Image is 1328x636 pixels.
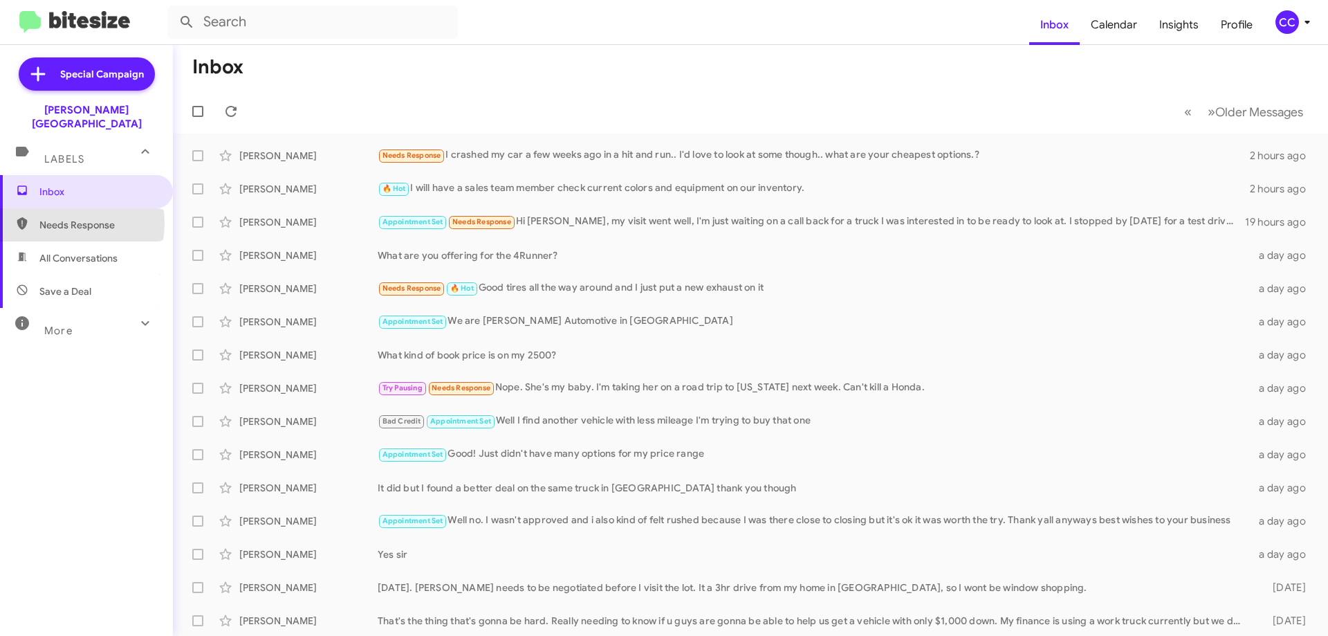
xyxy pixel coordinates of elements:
div: [PERSON_NAME] [239,381,378,395]
div: [PERSON_NAME] [239,581,378,594]
button: CC [1264,10,1313,34]
div: What are you offering for the 4Runner? [378,248,1251,262]
span: More [44,325,73,337]
div: That's the thing that's gonna be hard. Really needing to know if u guys are gonna be able to help... [378,614,1251,628]
nav: Page navigation example [1177,98,1311,126]
div: What kind of book price is on my 2500? [378,348,1251,362]
a: Insights [1148,5,1210,45]
div: a day ago [1251,381,1317,395]
span: « [1184,103,1192,120]
div: [PERSON_NAME] [239,315,378,329]
div: a day ago [1251,514,1317,528]
a: Special Campaign [19,57,155,91]
div: CC [1275,10,1299,34]
div: Yes sir [378,547,1251,561]
span: Labels [44,153,84,165]
div: [PERSON_NAME] [239,215,378,229]
span: » [1208,103,1215,120]
div: Well I find another vehicle with less mileage I'm trying to buy that one [378,413,1251,429]
div: a day ago [1251,547,1317,561]
div: a day ago [1251,415,1317,428]
span: Appointment Set [382,217,443,226]
div: 19 hours ago [1245,215,1317,229]
span: Needs Response [432,383,490,392]
div: [PERSON_NAME] [239,348,378,362]
div: a day ago [1251,315,1317,329]
div: Hi [PERSON_NAME], my visit went well, I'm just waiting on a call back for a truck I was intereste... [378,214,1245,230]
div: [PERSON_NAME] [239,282,378,296]
span: Older Messages [1215,105,1303,120]
div: [DATE]. [PERSON_NAME] needs to be negotiated before I visit the lot. It a 3hr drive from my home ... [378,581,1251,594]
a: Profile [1210,5,1264,45]
div: [PERSON_NAME] [239,547,378,561]
div: 2 hours ago [1250,149,1317,163]
h1: Inbox [192,56,243,78]
span: Bad Credit [382,417,421,426]
div: [PERSON_NAME] [239,514,378,528]
span: Inbox [39,185,157,199]
div: [PERSON_NAME] [239,614,378,628]
div: [PERSON_NAME] [239,182,378,196]
div: [PERSON_NAME] [239,415,378,428]
div: a day ago [1251,448,1317,462]
div: a day ago [1251,248,1317,262]
span: Needs Response [382,151,441,160]
div: It did but I found a better deal on the same truck in [GEOGRAPHIC_DATA] thank you though [378,481,1251,495]
div: Nope. She's my baby. I'm taking her on a road trip to [US_STATE] next week. Can't kill a Honda. [378,380,1251,396]
a: Inbox [1029,5,1080,45]
span: Appointment Set [382,317,443,326]
span: Try Pausing [382,383,423,392]
span: Needs Response [452,217,511,226]
div: 2 hours ago [1250,182,1317,196]
div: [PERSON_NAME] [239,149,378,163]
div: Good! Just didn't have many options for my price range [378,446,1251,462]
button: Previous [1176,98,1200,126]
div: a day ago [1251,481,1317,495]
div: [PERSON_NAME] [239,481,378,495]
div: Good tires all the way around and I just put a new exhaust on it [378,280,1251,296]
span: Appointment Set [430,417,491,426]
span: Appointment Set [382,450,443,459]
div: I crashed my car a few weeks ago in a hit and run.. I'd love to look at some though.. what are yo... [378,147,1250,163]
a: Calendar [1080,5,1148,45]
span: Save a Deal [39,284,91,298]
span: 🔥 Hot [382,184,406,193]
div: a day ago [1251,282,1317,296]
div: We are [PERSON_NAME] Automotive in [GEOGRAPHIC_DATA] [378,314,1251,329]
div: [PERSON_NAME] [239,448,378,462]
span: Appointment Set [382,516,443,525]
input: Search [167,6,458,39]
button: Next [1199,98,1311,126]
div: [PERSON_NAME] [239,248,378,262]
span: All Conversations [39,251,118,265]
div: [DATE] [1251,614,1317,628]
div: [DATE] [1251,581,1317,594]
span: Needs Response [39,218,157,232]
span: 🔥 Hot [450,284,474,293]
div: Well no. I wasn't approved and i also kind of felt rushed because I was there close to closing bu... [378,513,1251,529]
span: Special Campaign [60,67,144,81]
div: a day ago [1251,348,1317,362]
div: I will have a sales team member check current colors and equipment on our inventory. [378,181,1250,197]
span: Needs Response [382,284,441,293]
